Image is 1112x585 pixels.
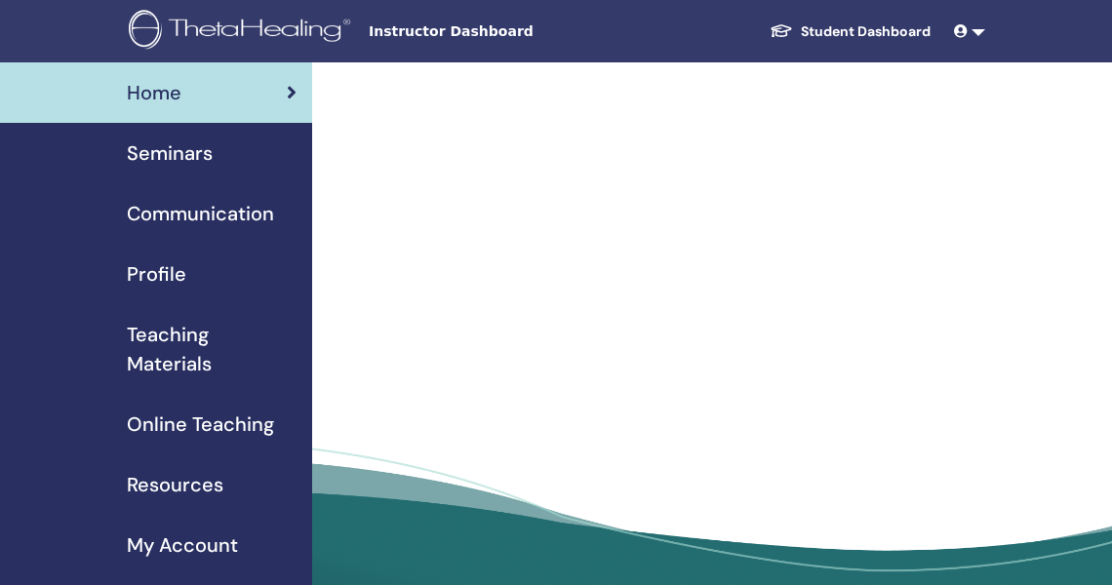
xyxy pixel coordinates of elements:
span: Communication [127,199,274,228]
a: Student Dashboard [754,14,946,50]
img: logo.png [129,10,357,54]
span: Seminars [127,138,213,168]
span: Online Teaching [127,409,274,439]
span: Instructor Dashboard [369,21,661,42]
img: graduation-cap-white.svg [770,22,793,39]
span: Teaching Materials [127,320,297,378]
span: Profile [127,259,186,289]
span: Home [127,78,181,107]
span: Resources [127,470,223,499]
span: My Account [127,530,238,560]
